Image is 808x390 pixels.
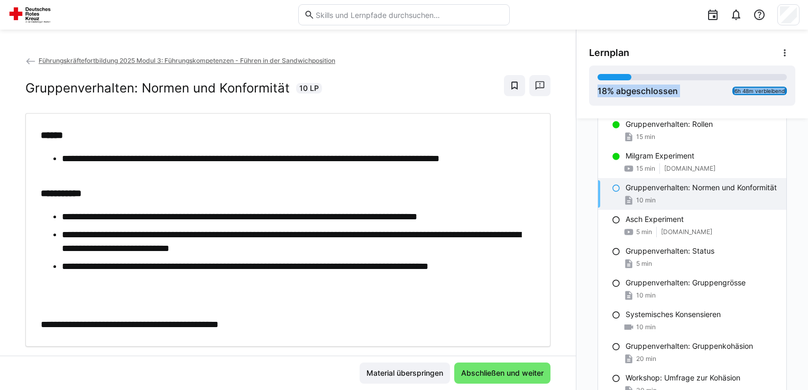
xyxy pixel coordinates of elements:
button: Material überspringen [360,363,450,384]
input: Skills und Lernpfade durchsuchen… [315,10,504,20]
span: [DOMAIN_NAME] [664,164,715,173]
a: Führungskräftefortbildung 2025 Modul 3: Führungskompetenzen - Führen in der Sandwichposition [25,57,335,64]
span: 10 min [636,323,656,331]
span: [DOMAIN_NAME] [661,228,712,236]
span: 5 min [636,259,652,268]
p: Asch Experiment [626,214,684,225]
p: Systemisches Konsensieren [626,309,721,320]
p: Workshop: Umfrage zur Kohäsion [626,373,740,383]
span: 10 min [636,291,656,300]
span: 15 min [636,133,655,141]
span: 5 min [636,228,652,236]
h2: Gruppenverhalten: Normen und Konformität [25,80,290,96]
p: Gruppenverhalten: Rollen [626,119,713,129]
span: Führungskräftefortbildung 2025 Modul 3: Führungskompetenzen - Führen in der Sandwichposition [39,57,335,64]
p: Gruppenverhalten: Gruppengrösse [626,277,746,288]
span: 6h 48m verbleibend [734,88,785,94]
p: Gruppenverhalten: Status [626,246,714,256]
p: Gruppenverhalten: Normen und Konformität [626,182,777,193]
span: 18 [598,86,607,96]
p: Gruppenverhalten: Gruppenkohäsion [626,341,753,351]
span: 15 min [636,164,655,173]
p: Milgram Experiment [626,151,694,161]
span: 20 min [636,355,656,363]
span: 10 LP [299,83,319,94]
span: Lernplan [589,47,629,59]
div: % abgeschlossen [598,85,678,97]
button: Abschließen und weiter [454,363,550,384]
span: Abschließen und weiter [460,368,545,378]
span: 10 min [636,196,656,205]
span: Material überspringen [365,368,445,378]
